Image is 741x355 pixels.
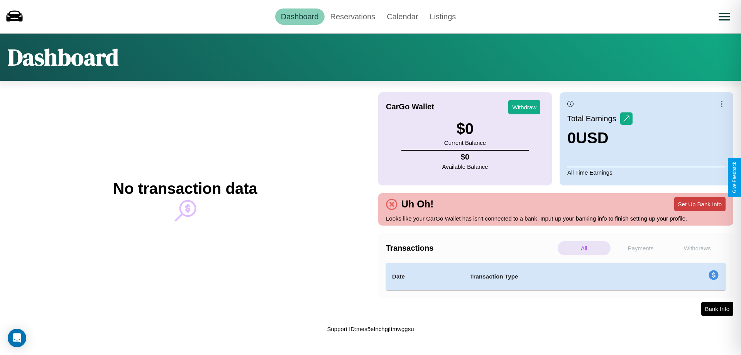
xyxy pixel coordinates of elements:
[508,100,540,114] button: Withdraw
[275,8,325,25] a: Dashboard
[8,329,26,347] div: Open Intercom Messenger
[381,8,424,25] a: Calendar
[386,213,726,224] p: Looks like your CarGo Wallet has isn't connected to a bank. Input up your banking info to finish ...
[386,244,556,253] h4: Transactions
[567,129,633,147] h3: 0 USD
[732,162,737,193] div: Give Feedback
[567,112,620,126] p: Total Earnings
[614,241,667,255] p: Payments
[424,8,462,25] a: Listings
[674,197,726,211] button: Set Up Bank Info
[8,41,118,73] h1: Dashboard
[442,161,488,172] p: Available Balance
[386,263,726,290] table: simple table
[325,8,381,25] a: Reservations
[113,180,257,197] h2: No transaction data
[714,6,735,27] button: Open menu
[444,138,486,148] p: Current Balance
[398,199,437,210] h4: Uh Oh!
[386,102,434,111] h4: CarGo Wallet
[327,324,414,334] p: Support ID: mes5efnchgjftmwggsu
[470,272,645,281] h4: Transaction Type
[442,153,488,161] h4: $ 0
[392,272,458,281] h4: Date
[558,241,611,255] p: All
[701,302,733,316] button: Bank Info
[567,167,726,178] p: All Time Earnings
[444,120,486,138] h3: $ 0
[671,241,724,255] p: Withdraws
